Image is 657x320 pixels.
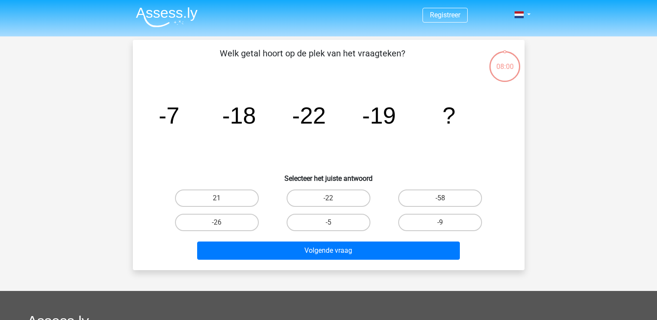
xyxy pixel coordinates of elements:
label: -26 [175,214,259,231]
label: -22 [287,189,370,207]
label: -58 [398,189,482,207]
tspan: -19 [362,102,396,128]
tspan: ? [442,102,456,128]
div: 08:00 [489,50,521,72]
label: -5 [287,214,370,231]
tspan: -18 [222,102,256,128]
img: Assessly [136,7,198,27]
tspan: -22 [292,102,326,128]
h6: Selecteer het juiste antwoord [147,167,511,183]
p: Welk getal hoort op de plek van het vraagteken? [147,47,478,73]
tspan: -7 [158,102,179,128]
label: 21 [175,189,259,207]
label: -9 [398,214,482,231]
a: Registreer [430,11,460,19]
button: Volgende vraag [197,242,460,260]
